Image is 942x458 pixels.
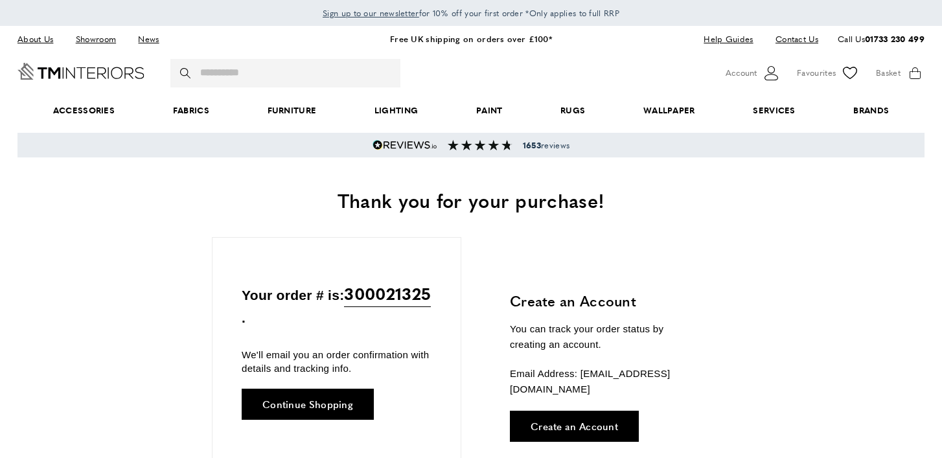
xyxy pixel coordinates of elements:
a: Furniture [238,91,345,130]
button: Customer Account [726,63,781,83]
span: Accessories [24,91,144,130]
a: Create an Account [510,411,639,442]
a: Rugs [531,91,614,130]
span: Create an Account [531,421,618,431]
a: Help Guides [694,30,763,48]
a: 01733 230 499 [865,32,925,45]
span: Account [726,66,757,80]
h3: Create an Account [510,291,701,311]
a: Lighting [345,91,447,130]
p: Call Us [838,32,925,46]
a: Favourites [797,63,860,83]
a: News [128,30,168,48]
span: reviews [523,140,569,150]
a: Showroom [66,30,126,48]
p: We'll email you an order confirmation with details and tracking info. [242,348,431,375]
span: Sign up to our newsletter [323,7,419,19]
span: Continue Shopping [262,399,353,409]
img: Reviews section [448,140,512,150]
a: Fabrics [144,91,238,130]
p: You can track your order status by creating an account. [510,321,701,352]
a: Sign up to our newsletter [323,6,419,19]
span: 300021325 [344,281,431,307]
a: About Us [17,30,63,48]
p: Your order # is: . [242,281,431,329]
button: Search [180,59,193,87]
a: Continue Shopping [242,389,374,420]
a: Wallpaper [614,91,724,130]
p: Email Address: [EMAIL_ADDRESS][DOMAIN_NAME] [510,366,701,397]
a: Paint [447,91,531,130]
img: Reviews.io 5 stars [373,140,437,150]
strong: 1653 [523,139,541,151]
a: Go to Home page [17,63,144,80]
a: Brands [825,91,918,130]
span: Thank you for your purchase! [338,186,604,214]
a: Contact Us [766,30,818,48]
a: Services [724,91,825,130]
a: Free UK shipping on orders over £100* [390,32,552,45]
span: for 10% off your first order *Only applies to full RRP [323,7,619,19]
span: Favourites [797,66,836,80]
